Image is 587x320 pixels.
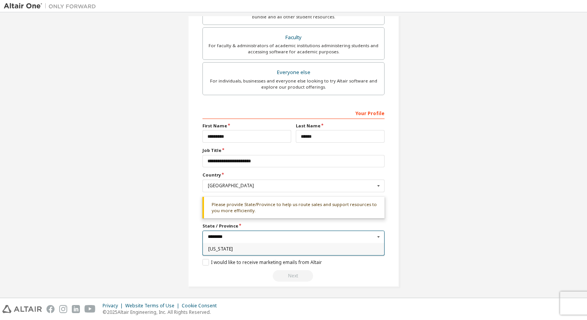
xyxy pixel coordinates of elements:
[207,43,380,55] div: For faculty & administrators of academic institutions administering students and accessing softwa...
[103,309,221,315] p: © 2025 Altair Engineering, Inc. All Rights Reserved.
[182,303,221,309] div: Cookie Consent
[296,123,385,129] label: Last Name
[208,183,375,188] div: [GEOGRAPHIC_DATA]
[202,223,385,229] label: State / Province
[59,305,67,313] img: instagram.svg
[202,107,385,119] div: Your Profile
[207,32,380,43] div: Faculty
[103,303,125,309] div: Privacy
[207,67,380,78] div: Everyone else
[202,123,291,129] label: First Name
[2,305,42,313] img: altair_logo.svg
[202,147,385,153] label: Job Title
[208,247,379,251] span: [US_STATE]
[202,259,322,266] label: I would like to receive marketing emails from Altair
[4,2,100,10] img: Altair One
[72,305,80,313] img: linkedin.svg
[46,305,55,313] img: facebook.svg
[202,270,385,282] div: Select your account type to continue
[125,303,182,309] div: Website Terms of Use
[207,78,380,90] div: For individuals, businesses and everyone else looking to try Altair software and explore our prod...
[202,197,385,219] div: Please provide State/Province to help us route sales and support resources to you more efficiently.
[85,305,96,313] img: youtube.svg
[202,172,385,178] label: Country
